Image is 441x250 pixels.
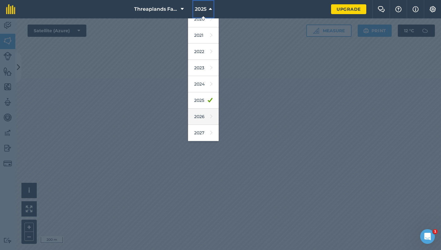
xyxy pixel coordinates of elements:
[433,229,438,234] span: 1
[188,92,219,109] a: 2025
[188,11,219,27] a: 2020
[188,44,219,60] a: 2022
[378,6,385,12] img: Two speech bubbles overlapping with the left bubble in the forefront
[420,229,435,244] iframe: Intercom live chat
[429,6,436,12] img: A cog icon
[331,4,366,14] a: Upgrade
[395,6,402,12] img: A question mark icon
[188,76,219,92] a: 2024
[188,60,219,76] a: 2023
[188,125,219,141] a: 2027
[413,6,419,13] img: svg+xml;base64,PHN2ZyB4bWxucz0iaHR0cDovL3d3dy53My5vcmcvMjAwMC9zdmciIHdpZHRoPSIxNyIgaGVpZ2h0PSIxNy...
[6,4,15,14] img: fieldmargin Logo
[188,27,219,44] a: 2021
[134,6,178,13] span: Threaplands Farm
[195,6,206,13] span: 2025
[188,109,219,125] a: 2026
